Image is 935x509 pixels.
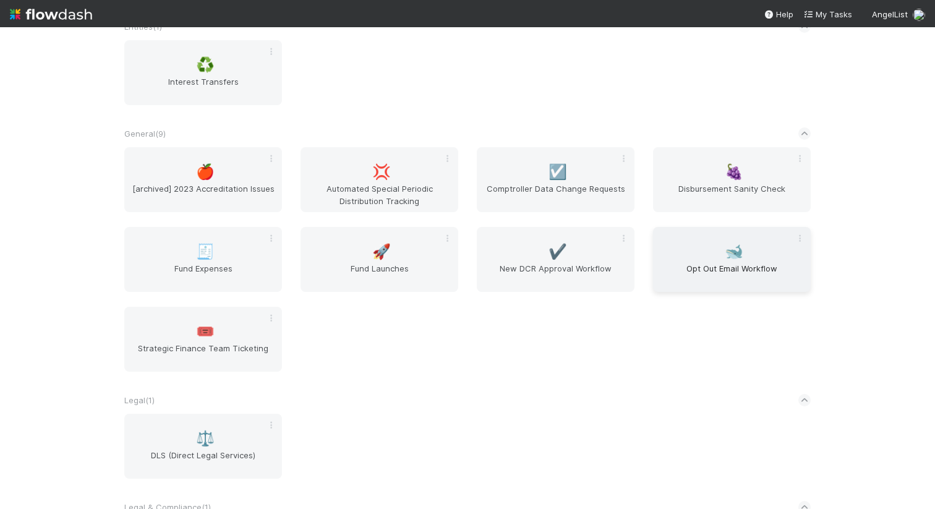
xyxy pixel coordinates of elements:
[803,8,852,20] a: My Tasks
[477,227,634,292] a: ✔️New DCR Approval Workflow
[124,227,282,292] a: 🧾Fund Expenses
[196,323,215,340] span: 🎟️
[305,182,453,207] span: Automated Special Periodic Distribution Tracking
[653,227,811,292] a: 🐋Opt Out Email Workflow
[124,40,282,105] a: ♻️Interest Transfers
[653,147,811,212] a: 🍇Disbursement Sanity Check
[129,182,277,207] span: [archived] 2023 Accreditation Issues
[196,57,215,73] span: ♻️
[305,262,453,287] span: Fund Launches
[477,147,634,212] a: ☑️Comptroller Data Change Requests
[124,307,282,372] a: 🎟️Strategic Finance Team Ticketing
[301,227,458,292] a: 🚀Fund Launches
[549,164,567,180] span: ☑️
[129,75,277,100] span: Interest Transfers
[372,164,391,180] span: 💢
[124,129,166,139] span: General ( 9 )
[196,430,215,447] span: ⚖️
[764,8,793,20] div: Help
[913,9,925,21] img: avatar_55c8bf04-bdf8-4706-8388-4c62d4787457.png
[482,182,630,207] span: Comptroller Data Change Requests
[129,262,277,287] span: Fund Expenses
[129,342,277,367] span: Strategic Finance Team Ticketing
[658,262,806,287] span: Opt Out Email Workflow
[124,395,155,405] span: Legal ( 1 )
[196,164,215,180] span: 🍎
[803,9,852,19] span: My Tasks
[482,262,630,287] span: New DCR Approval Workflow
[658,182,806,207] span: Disbursement Sanity Check
[10,4,92,25] img: logo-inverted-e16ddd16eac7371096b0.svg
[124,147,282,212] a: 🍎[archived] 2023 Accreditation Issues
[725,164,743,180] span: 🍇
[372,244,391,260] span: 🚀
[301,147,458,212] a: 💢Automated Special Periodic Distribution Tracking
[129,449,277,474] span: DLS (Direct Legal Services)
[124,414,282,479] a: ⚖️DLS (Direct Legal Services)
[549,244,567,260] span: ✔️
[196,244,215,260] span: 🧾
[872,9,908,19] span: AngelList
[725,244,743,260] span: 🐋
